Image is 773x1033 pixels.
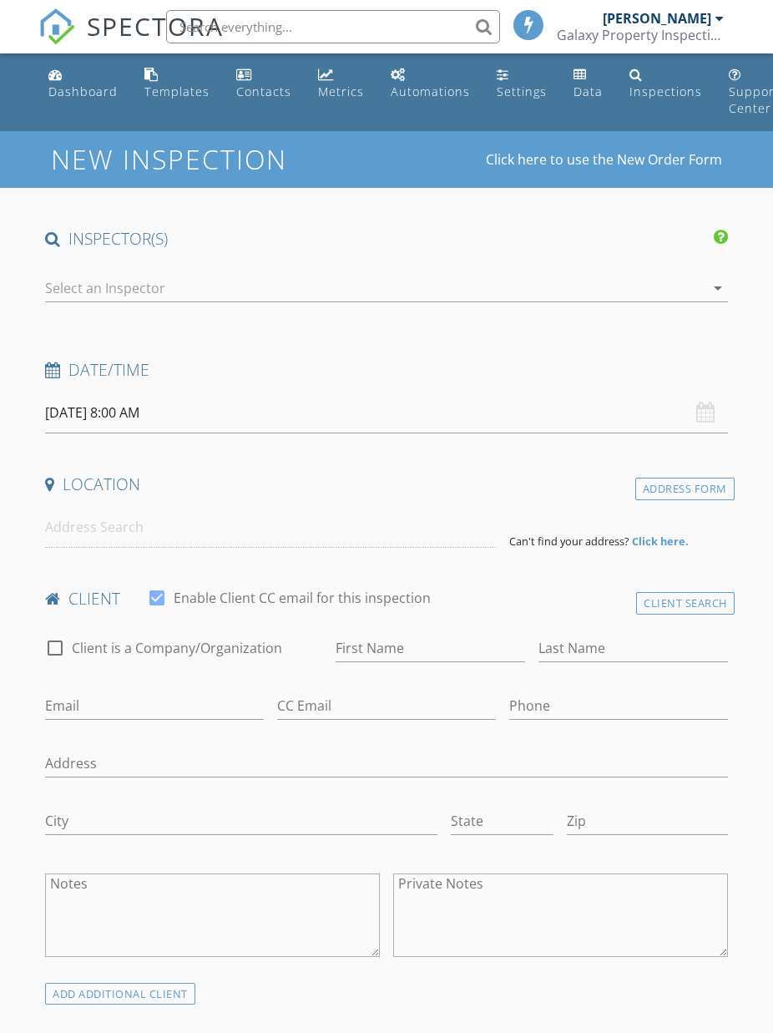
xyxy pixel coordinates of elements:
[38,23,224,58] a: SPECTORA
[51,144,421,174] h1: New Inspection
[45,507,496,548] input: Address Search
[236,84,291,99] div: Contacts
[45,983,195,1005] div: ADD ADDITIONAL client
[603,10,711,27] div: [PERSON_NAME]
[311,60,371,108] a: Metrics
[45,588,727,610] h4: client
[623,60,709,108] a: Inspections
[48,84,118,99] div: Dashboard
[318,84,364,99] div: Metrics
[557,27,724,43] div: Galaxy Property Inspection (PA)
[45,359,727,381] h4: Date/Time
[166,10,500,43] input: Search everything...
[391,84,470,99] div: Automations
[45,392,727,433] input: Select date
[384,60,477,108] a: Automations (Basic)
[629,84,702,99] div: Inspections
[87,8,224,43] span: SPECTORA
[45,228,727,250] h4: INSPECTOR(S)
[230,60,298,108] a: Contacts
[636,592,735,615] div: Client Search
[138,60,216,108] a: Templates
[567,60,609,108] a: Data
[144,84,210,99] div: Templates
[174,590,431,606] label: Enable Client CC email for this inspection
[38,8,75,45] img: The Best Home Inspection Software - Spectora
[72,640,282,656] label: Client is a Company/Organization
[486,153,722,166] a: Click here to use the New Order Form
[708,278,728,298] i: arrow_drop_down
[635,478,735,500] div: Address Form
[632,534,689,549] strong: Click here.
[573,84,603,99] div: Data
[497,84,547,99] div: Settings
[42,60,124,108] a: Dashboard
[45,473,727,495] h4: Location
[509,534,629,549] span: Can't find your address?
[490,60,553,108] a: Settings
